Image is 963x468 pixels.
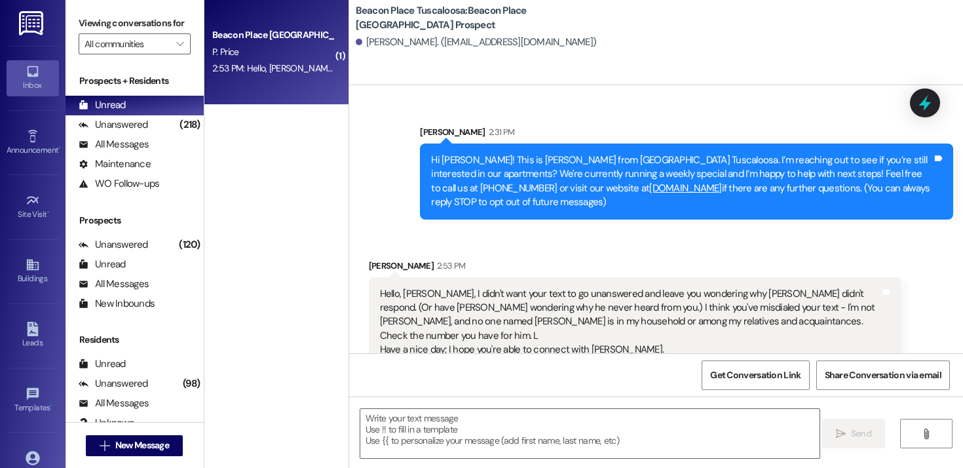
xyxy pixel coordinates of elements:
[79,258,126,271] div: Unread
[79,416,134,430] div: Unknown
[176,235,203,255] div: (120)
[66,333,204,347] div: Residents
[79,277,149,291] div: All Messages
[58,144,60,153] span: •
[702,361,809,390] button: Get Conversation Link
[100,440,109,451] i: 
[851,427,871,440] span: Send
[66,214,204,227] div: Prospects
[356,4,618,32] b: Beacon Place Tuscaloosa: Beacon Place [GEOGRAPHIC_DATA] Prospect
[19,11,46,35] img: ResiDesk Logo
[79,397,149,410] div: All Messages
[79,13,191,33] label: Viewing conversations for
[710,368,801,382] span: Get Conversation Link
[79,98,126,112] div: Unread
[649,182,721,195] a: [DOMAIN_NAME]
[7,60,59,96] a: Inbox
[434,259,465,273] div: 2:53 PM
[356,35,597,49] div: [PERSON_NAME]. ([EMAIL_ADDRESS][DOMAIN_NAME])
[176,39,183,49] i: 
[485,125,514,139] div: 2:31 PM
[79,157,151,171] div: Maintenance
[79,377,148,391] div: Unanswered
[420,125,953,144] div: [PERSON_NAME]
[47,208,49,217] span: •
[7,254,59,289] a: Buildings
[79,177,159,191] div: WO Follow-ups
[7,189,59,225] a: Site Visit •
[79,357,126,371] div: Unread
[79,238,148,252] div: Unanswered
[79,297,155,311] div: New Inbounds
[86,435,183,456] button: New Message
[176,115,203,135] div: (218)
[825,368,941,382] span: Share Conversation via email
[7,318,59,353] a: Leads
[115,439,169,452] span: New Message
[79,138,149,151] div: All Messages
[822,419,886,448] button: Send
[179,374,204,394] div: (98)
[380,287,881,372] div: Hello, [PERSON_NAME], I didn't want your text to go unanswered and leave you wondering why [PERSO...
[79,118,148,132] div: Unanswered
[369,259,902,277] div: [PERSON_NAME]
[431,153,932,210] div: Hi [PERSON_NAME]! This is [PERSON_NAME] from [GEOGRAPHIC_DATA] Tuscaloosa. I’m reaching out to se...
[816,361,950,390] button: Share Conversation via email
[921,429,931,439] i: 
[66,74,204,88] div: Prospects + Residents
[7,383,59,418] a: Templates •
[212,28,333,42] div: Beacon Place [GEOGRAPHIC_DATA] Prospect
[836,429,846,439] i: 
[212,46,238,58] span: P. Price
[50,401,52,410] span: •
[85,33,170,54] input: All communities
